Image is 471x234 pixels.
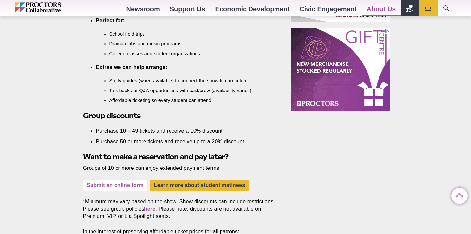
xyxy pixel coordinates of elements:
p: Groups of 10 or more can enjoy extended payment terms. [83,165,276,172]
li: Purchase 50 or more tickets and receive up to a 20% discount [96,138,267,145]
li: School field trips [109,31,257,38]
strong: Perfect for: [96,18,125,23]
strong: Want to make a reservation and pay later? [83,152,228,161]
a: Learn more about student matinees [150,180,249,191]
img: Proctors logo [15,2,89,12]
li: Study guides (when available) to connect the show to curriculum. [109,78,257,84]
a: Submit an online form [83,180,147,191]
li: Purchase 10 – 49 tickets and receive a 10% discount [96,127,267,135]
iframe: Advertisement [291,28,390,111]
li: Drama clubs and music programs [109,41,257,47]
li: College classes and student organizations [109,51,257,57]
li: Talk-backs or Q&A opportunities with cast/crew (availability varies). [109,88,257,94]
li: Affordable ticketing so every student can attend. [109,97,257,104]
a: Back to Top [451,188,464,201]
a: here [144,206,155,212]
p: *Minimum may vary based on the show. Show discounts can include restrictions. Please see group po... [83,198,276,220]
strong: Extras we can help arrange: [96,65,168,70]
strong: Group discounts [83,111,140,120]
